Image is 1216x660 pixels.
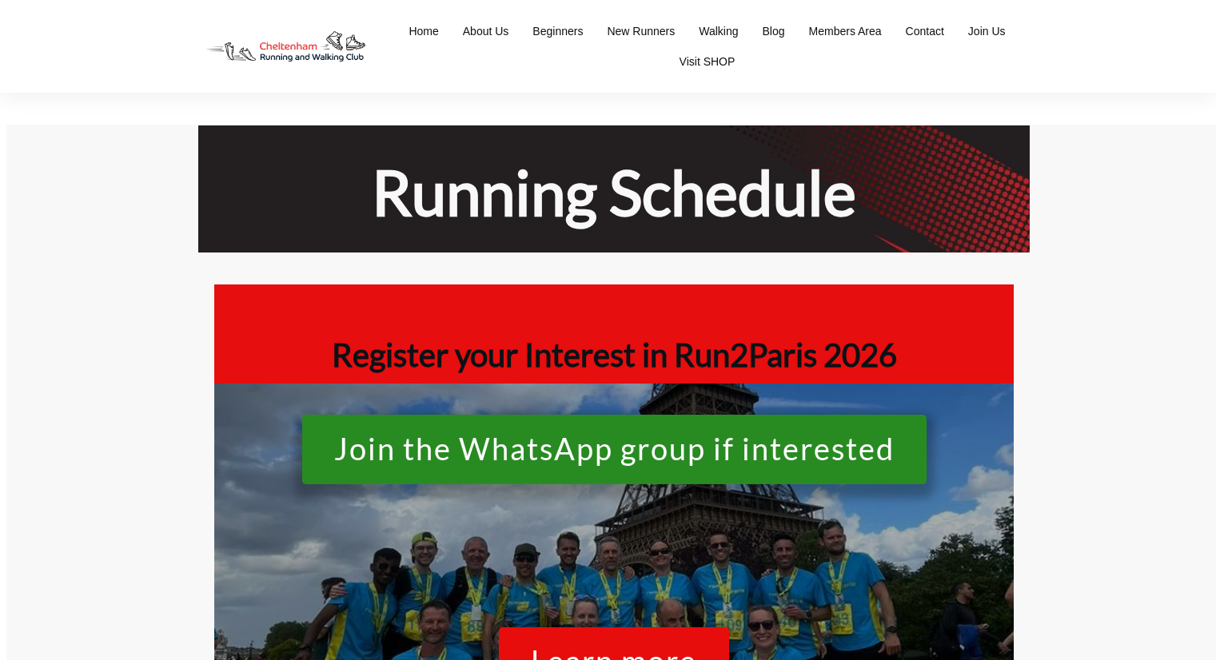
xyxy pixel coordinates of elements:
a: Join the WhatsApp group if interested [302,415,927,484]
a: Home [409,20,438,42]
a: Contact [906,20,944,42]
a: Beginners [532,20,583,42]
a: Visit SHOP [680,50,736,73]
a: New Runners [607,20,675,42]
a: Join Us [968,20,1006,42]
a: Members Area [809,20,882,42]
img: Decathlon [193,20,379,74]
a: Walking [699,20,738,42]
span: Join the WhatsApp group if interested [334,432,895,475]
a: Blog [763,20,785,42]
h1: Register your Interest in Run2Paris 2026 [222,292,1006,376]
h1: Running Schedule [215,152,1013,233]
a: About Us [463,20,509,42]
